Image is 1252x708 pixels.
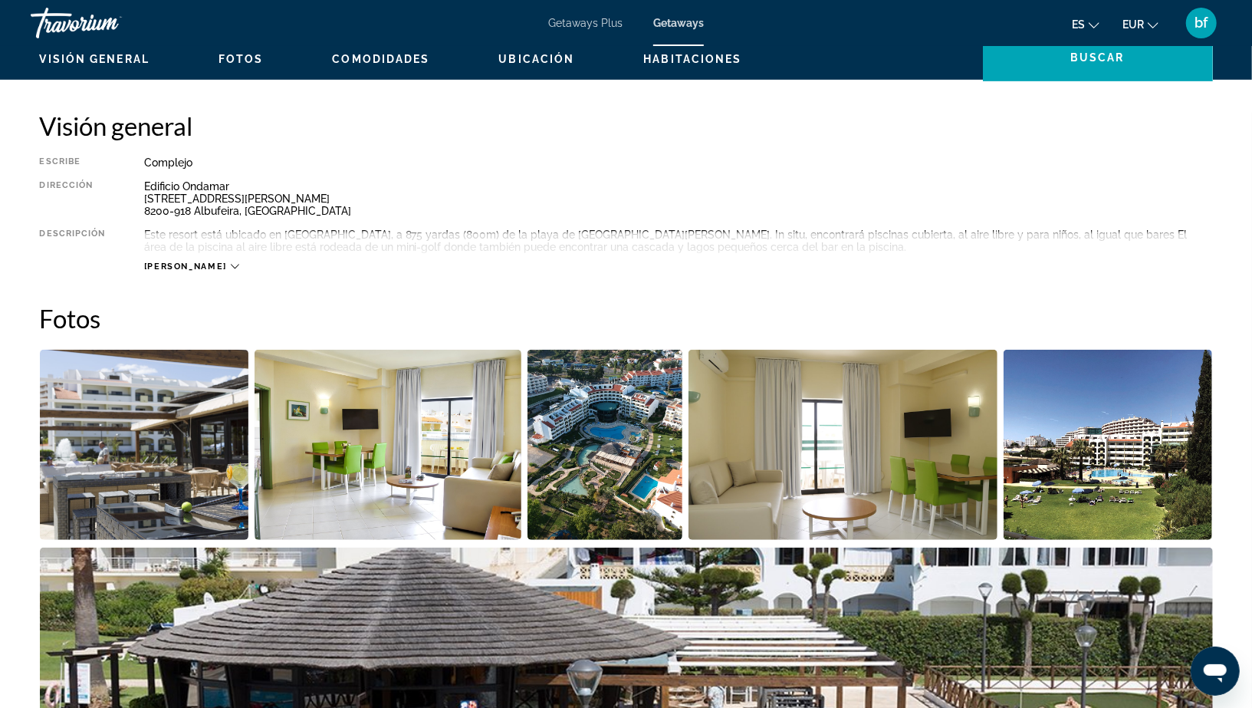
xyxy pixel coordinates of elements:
div: Complejo [144,156,1213,169]
span: Visión general [40,53,150,65]
button: Fotos [219,52,264,66]
button: Open full-screen image slider [688,349,997,541]
div: Descripción [40,229,106,253]
button: Open full-screen image slider [1004,349,1213,541]
div: Escribe [40,156,106,169]
a: Travorium [31,3,184,43]
button: Change language [1072,13,1099,35]
button: Comodidades [332,52,429,66]
button: User Menu [1181,7,1221,39]
span: Buscar [1070,51,1125,64]
button: Habitaciones [643,52,741,66]
div: Edificio Ondamar [STREET_ADDRESS][PERSON_NAME] 8200-918 Albufeira, [GEOGRAPHIC_DATA] [144,180,1213,217]
iframe: Botón para iniciar la ventana de mensajería [1191,647,1240,696]
button: Buscar [983,34,1213,81]
div: Dirección [40,180,106,217]
span: bf [1195,15,1208,31]
button: Open full-screen image slider [255,349,521,541]
span: Ubicación [499,53,575,65]
a: Getaways [653,17,704,29]
button: Ubicación [499,52,575,66]
button: Open full-screen image slider [40,349,249,541]
span: Comodidades [332,53,429,65]
span: Habitaciones [643,53,741,65]
span: EUR [1122,18,1144,31]
button: [PERSON_NAME] [144,261,239,272]
h2: Visión general [40,110,1213,141]
h2: Fotos [40,303,1213,334]
button: Change currency [1122,13,1158,35]
a: Getaways Plus [548,17,623,29]
span: es [1072,18,1085,31]
span: [PERSON_NAME] [144,262,227,272]
span: Fotos [219,53,264,65]
button: Open full-screen image slider [527,349,683,541]
button: Visión general [40,52,150,66]
div: Este resort está ubicado en [GEOGRAPHIC_DATA], a 875 yardas (800m) de la playa de [GEOGRAPHIC_DAT... [144,229,1213,253]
